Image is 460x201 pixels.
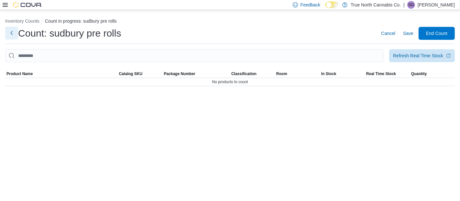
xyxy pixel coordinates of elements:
span: Quantity [411,71,427,76]
span: End Count [426,30,447,37]
span: Save [403,30,413,37]
span: Room [276,71,287,76]
span: Catalog SKU [119,71,143,76]
button: Classification [230,70,275,78]
p: | [403,1,405,9]
h1: Count: sudbury pre rolls [18,27,121,40]
button: Catalog SKU [118,70,163,78]
span: Feedback [301,2,320,8]
button: Real Time Stock [365,70,410,78]
div: Refresh Real Time Stock [393,52,443,59]
span: SG [408,1,414,9]
button: End Count [419,27,455,40]
p: [PERSON_NAME] [418,1,455,9]
button: Save [400,27,416,40]
button: Package Number [163,70,230,78]
span: No products to count [212,79,248,84]
input: Dark Mode [325,2,339,8]
img: Cova [13,2,42,8]
button: Product Name [5,70,118,78]
button: In Stock [320,70,365,78]
p: True North Cannabis Co. [351,1,401,9]
div: Srihari Ganta [407,1,415,9]
span: Real Time Stock [366,71,396,76]
button: Inventory Counts [5,18,39,24]
button: Quantity [410,70,455,78]
span: Cancel [381,30,395,37]
span: Classification [231,71,257,76]
input: This is a search bar. After typing your query, hit enter to filter the results lower in the page. [5,49,384,62]
span: In Stock [321,71,336,76]
button: Next [5,27,18,39]
span: Package Number [164,71,195,76]
nav: An example of EuiBreadcrumbs [5,18,455,26]
button: Refresh Real Time Stock [389,49,455,62]
span: Product Name [6,71,33,76]
button: Count in progress: sudbury pre rolls [45,18,117,24]
button: Cancel [378,27,398,40]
